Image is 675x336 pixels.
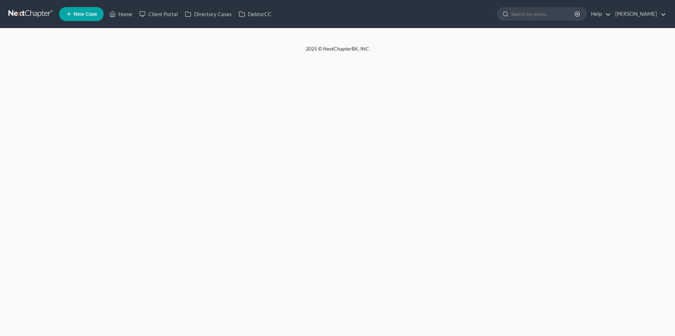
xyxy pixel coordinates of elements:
a: Help [587,8,611,20]
a: Home [106,8,136,20]
a: Client Portal [136,8,181,20]
div: 2025 © NextChapterBK, INC [137,45,538,58]
span: New Case [73,12,97,17]
input: Search by name... [511,7,576,20]
a: [PERSON_NAME] [612,8,666,20]
a: DebtorCC [235,8,275,20]
a: Directory Cases [181,8,235,20]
